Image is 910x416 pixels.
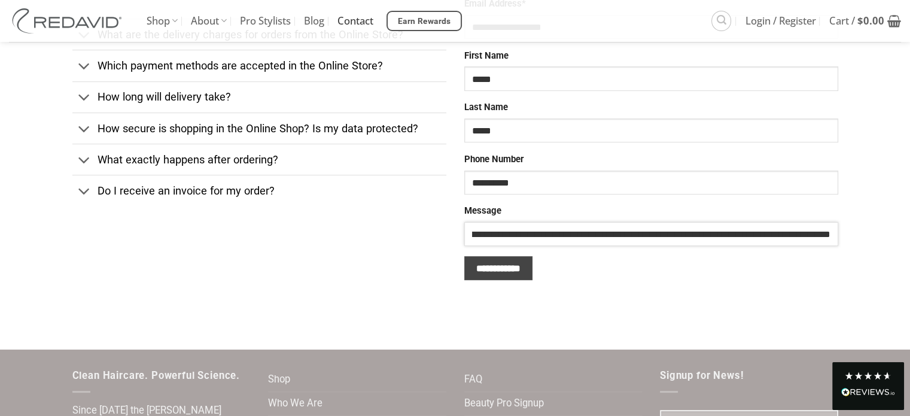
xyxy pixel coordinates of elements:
a: Toggle How long will delivery take? [72,81,446,113]
a: Shop [268,368,290,391]
span: $ [857,14,863,28]
span: Do I receive an invoice for my order? [98,184,275,197]
span: Cart / [829,6,884,36]
a: Beauty Pro Signup [464,392,544,415]
label: Message [464,204,838,218]
a: Earn Rewards [386,11,462,31]
a: Search [711,11,731,31]
div: Read All Reviews [832,362,904,410]
span: Which payment methods are accepted in the Online Store? [98,59,383,72]
img: REVIEWS.io [841,388,895,396]
button: Toggle [72,54,97,80]
button: Toggle [72,85,97,111]
label: Last Name [464,101,838,115]
a: Toggle What exactly happens after ordering? [72,144,446,175]
button: Toggle [72,116,97,142]
span: How long will delivery take? [98,90,231,103]
img: REDAVID Salon Products | United States [9,8,129,34]
span: How secure is shopping in the Online Shop? Is my data protected? [98,122,418,135]
div: 4.8 Stars [844,371,892,381]
a: Toggle How secure is shopping in the Online Shop? Is my data protected? [72,113,446,144]
span: Earn Rewards [398,15,451,28]
a: Who We Are [268,392,322,415]
button: Toggle [72,147,97,174]
span: Login / Register [745,6,816,36]
label: Phone Number [464,153,838,167]
span: Signup for News! [660,370,744,381]
span: Clean Haircare. Powerful Science. [72,370,240,381]
div: Read All Reviews [841,385,895,401]
a: Toggle Do I receive an invoice for my order? [72,175,446,206]
a: FAQ [464,368,482,391]
label: First Name [464,49,838,63]
span: What exactly happens after ordering? [98,153,278,166]
bdi: 0.00 [857,14,884,28]
button: Toggle [72,178,97,205]
a: Toggle Which payment methods are accepted in the Online Store? [72,50,446,81]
